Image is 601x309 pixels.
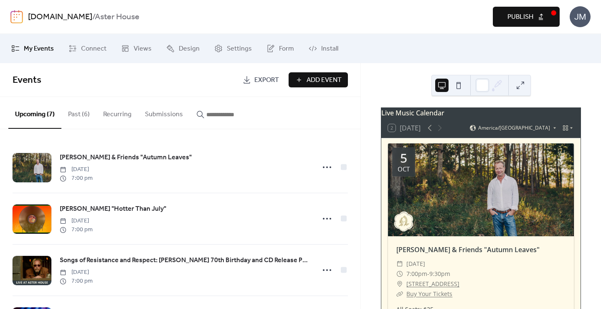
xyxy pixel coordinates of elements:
[406,259,425,269] span: [DATE]
[208,37,258,60] a: Settings
[493,7,560,27] button: Publish
[96,97,138,128] button: Recurring
[60,255,310,266] a: Songs of Resistance and Respect: [PERSON_NAME] 70th Birthday and CD Release Party & Benefit for A...
[396,279,403,289] div: ​
[279,44,294,54] span: Form
[478,125,550,130] span: America/[GEOGRAPHIC_DATA]
[24,44,54,54] span: My Events
[406,279,459,289] a: [STREET_ADDRESS]
[13,71,41,89] span: Events
[60,165,93,174] span: [DATE]
[321,44,338,54] span: Install
[289,72,348,87] button: Add Event
[302,37,345,60] a: Install
[398,166,410,172] div: Oct
[254,75,279,85] span: Export
[10,10,23,23] img: logo
[179,44,200,54] span: Design
[307,75,342,85] span: Add Event
[60,204,166,215] a: [PERSON_NAME] "Hotter Than July"
[134,44,152,54] span: Views
[62,37,113,60] a: Connect
[60,277,93,286] span: 7:00 pm
[115,37,158,60] a: Views
[160,37,206,60] a: Design
[570,6,591,27] div: JM
[400,152,407,164] div: 5
[406,269,427,279] span: 7:00pm
[396,245,540,254] a: [PERSON_NAME] & Friends "Autumn Leaves"
[60,225,93,234] span: 7:00 pm
[60,152,192,163] a: [PERSON_NAME] & Friends "Autumn Leaves"
[60,174,93,183] span: 7:00 pm
[396,269,403,279] div: ​
[236,72,285,87] a: Export
[28,9,92,25] a: [DOMAIN_NAME]
[5,37,60,60] a: My Events
[429,269,450,279] span: 9:30pm
[60,268,93,277] span: [DATE]
[227,44,252,54] span: Settings
[60,217,93,225] span: [DATE]
[406,290,452,298] a: Buy Your Tickets
[60,255,310,266] span: Songs of Resistance and Respect: [PERSON_NAME] 70th Birthday and CD Release Party & Benefit for A...
[427,269,429,279] span: -
[61,97,96,128] button: Past (6)
[95,9,139,25] b: Aster House
[507,12,533,22] span: Publish
[396,289,403,299] div: ​
[260,37,300,60] a: Form
[60,153,192,163] span: [PERSON_NAME] & Friends "Autumn Leaves"
[81,44,107,54] span: Connect
[138,97,190,128] button: Submissions
[92,9,95,25] b: /
[60,204,166,214] span: [PERSON_NAME] "Hotter Than July"
[8,97,61,129] button: Upcoming (7)
[381,108,581,118] div: Live Music Calendar
[396,259,403,269] div: ​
